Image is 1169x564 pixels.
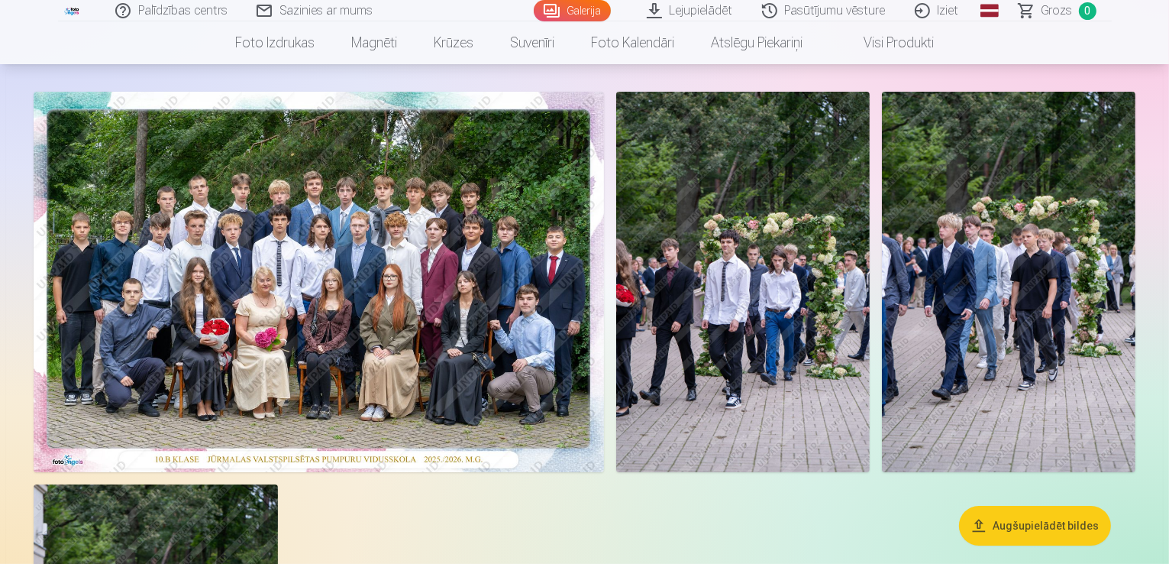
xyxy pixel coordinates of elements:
[573,21,693,64] a: Foto kalendāri
[1041,2,1073,20] span: Grozs
[959,506,1111,546] button: Augšupielādēt bildes
[821,21,952,64] a: Visi produkti
[492,21,573,64] a: Suvenīri
[64,6,81,15] img: /fa3
[217,21,333,64] a: Foto izdrukas
[1079,2,1096,20] span: 0
[333,21,415,64] a: Magnēti
[693,21,821,64] a: Atslēgu piekariņi
[415,21,492,64] a: Krūzes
